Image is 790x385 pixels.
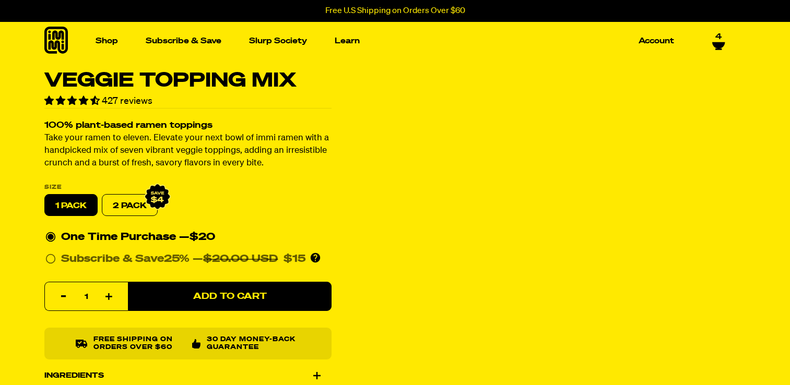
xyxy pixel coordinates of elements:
p: Free shipping on orders over $60 [93,336,183,352]
span: 4.36 stars [44,97,102,106]
nav: Main navigation [91,22,678,60]
a: Shop [91,33,122,49]
a: Subscribe & Save [142,33,226,49]
label: 1 PACK [44,195,98,216]
h2: 100% plant-based ramen toppings [44,122,332,130]
span: 4 [715,32,722,42]
a: Learn [331,33,364,49]
input: quantity [51,283,122,312]
span: Add to Cart [193,292,266,301]
span: $20 [190,232,215,243]
button: Add to Cart [128,282,332,311]
label: 2 PACK [102,195,158,216]
label: Size [44,185,332,190]
a: 4 [712,32,725,50]
a: Account [634,33,678,49]
span: 25% [164,254,190,264]
div: Subscribe & Save [61,251,190,268]
p: Free U.S Shipping on Orders Over $60 [325,6,465,16]
a: Slurp Society [245,33,311,49]
h1: Veggie Topping Mix [44,71,332,91]
div: One Time Purchase [45,229,331,246]
p: Take your ramen to eleven. Elevate your next bowl of immi ramen with a handpicked mix of seven vi... [44,133,332,170]
span: $15 [284,254,305,264]
p: 30 Day Money-Back Guarantee [207,336,300,352]
span: 427 reviews [102,97,152,106]
del: $20.00 USD [203,254,278,264]
div: — [179,229,215,246]
div: — [193,251,305,268]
